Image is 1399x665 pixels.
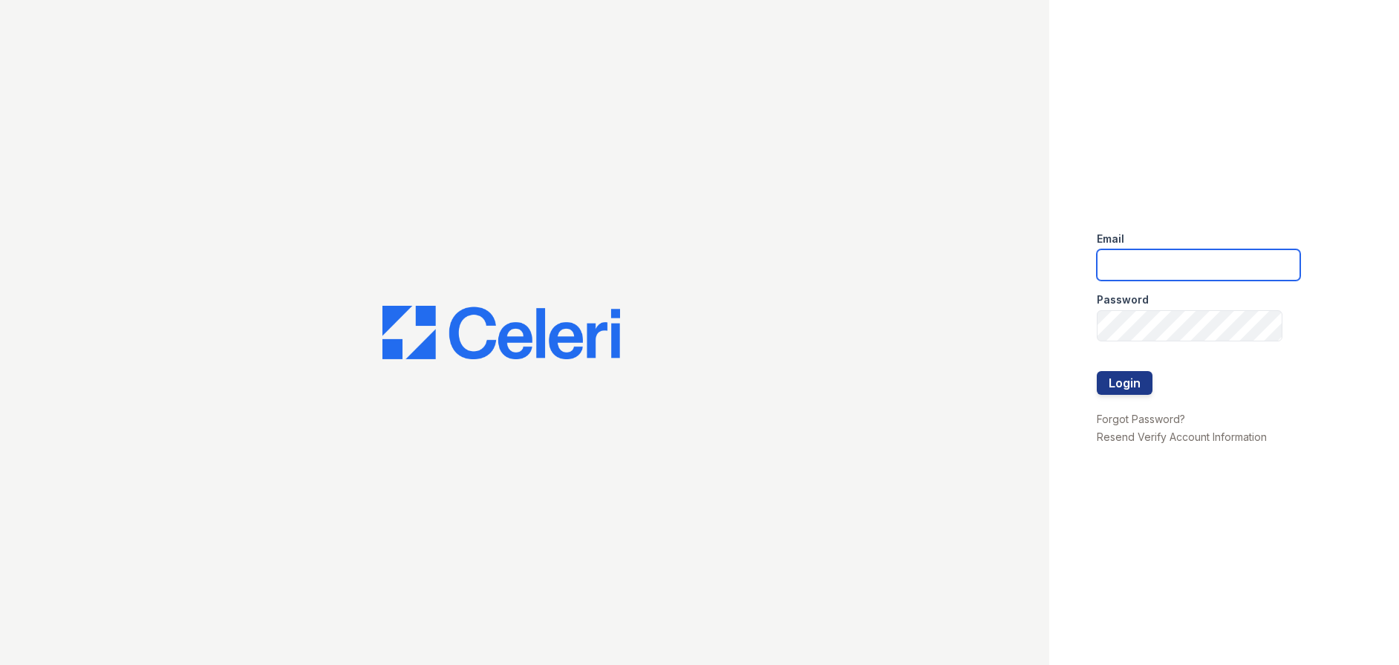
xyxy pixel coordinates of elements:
[1097,232,1124,246] label: Email
[1097,413,1185,425] a: Forgot Password?
[382,306,620,359] img: CE_Logo_Blue-a8612792a0a2168367f1c8372b55b34899dd931a85d93a1a3d3e32e68fde9ad4.png
[1097,430,1267,443] a: Resend Verify Account Information
[1097,371,1152,395] button: Login
[1097,292,1149,307] label: Password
